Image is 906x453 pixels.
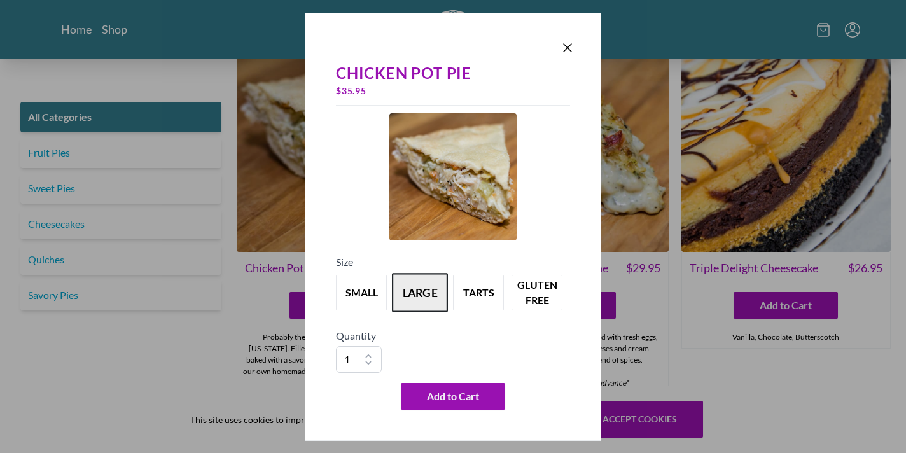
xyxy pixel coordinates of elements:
div: Chicken Pot Pie [336,64,570,82]
div: $ 35.95 [336,82,570,100]
h5: Quantity [336,328,570,344]
button: Close panel [560,40,575,55]
button: Variant Swatch [453,275,504,310]
button: Add to Cart [401,383,505,410]
h5: Size [336,254,570,270]
button: Variant Swatch [336,275,387,310]
button: Variant Swatch [392,273,448,312]
a: Product Image [389,113,517,244]
button: Variant Swatch [512,275,562,310]
span: Add to Cart [427,389,479,404]
img: Product Image [389,113,517,240]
